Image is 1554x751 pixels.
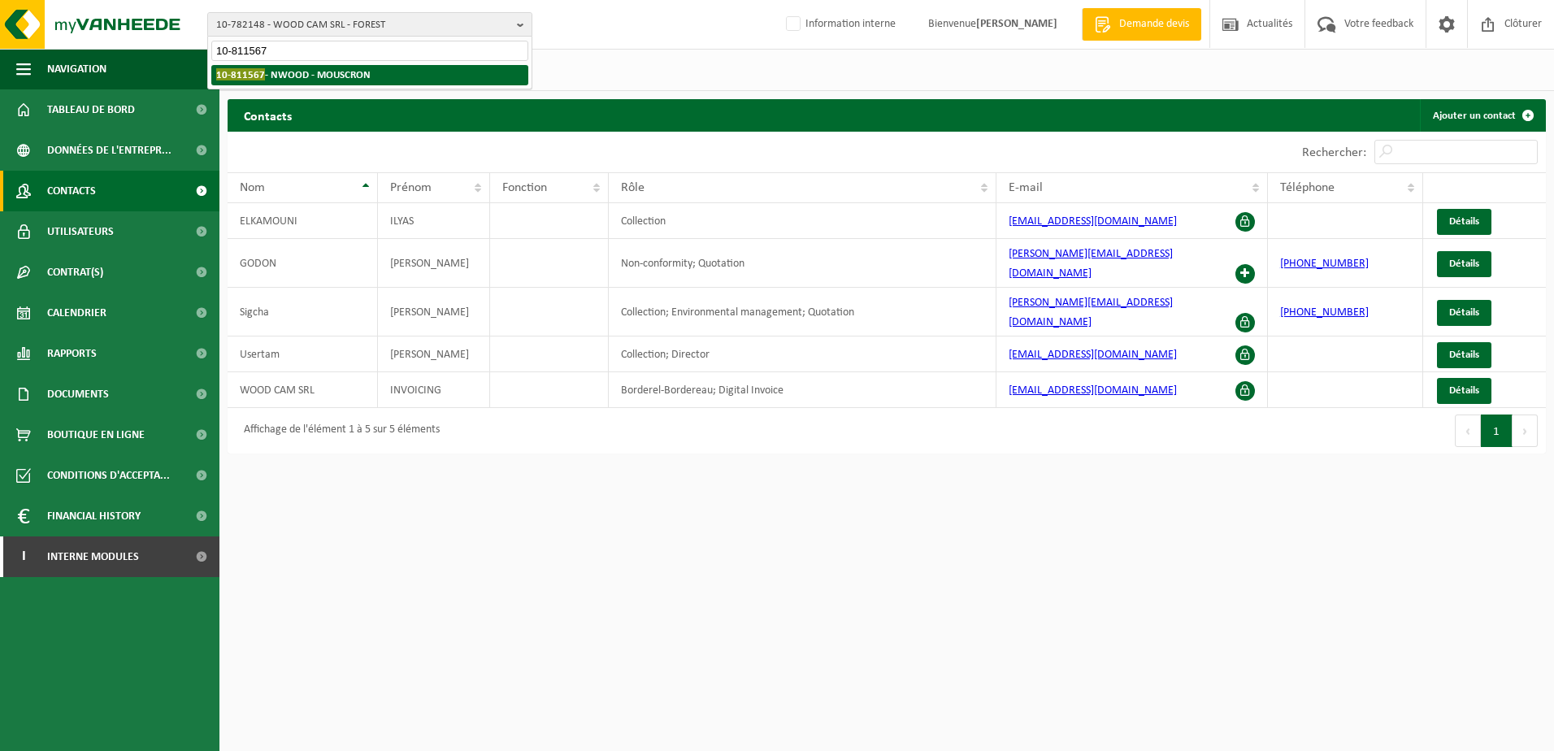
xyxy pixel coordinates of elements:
[1009,297,1173,328] a: [PERSON_NAME][EMAIL_ADDRESS][DOMAIN_NAME]
[1009,384,1177,397] a: [EMAIL_ADDRESS][DOMAIN_NAME]
[47,130,171,171] span: Données de l'entrepr...
[1449,258,1479,269] span: Détails
[216,68,265,80] span: 10-811567
[228,288,378,336] td: Sigcha
[502,181,547,194] span: Fonction
[783,12,896,37] label: Information interne
[1009,349,1177,361] a: [EMAIL_ADDRESS][DOMAIN_NAME]
[1449,349,1479,360] span: Détails
[609,288,996,336] td: Collection; Environmental management; Quotation
[1437,378,1491,404] a: Détails
[378,372,490,408] td: INVOICING
[16,536,31,577] span: I
[609,372,996,408] td: Borderel-Bordereau; Digital Invoice
[378,288,490,336] td: [PERSON_NAME]
[378,336,490,372] td: [PERSON_NAME]
[47,536,139,577] span: Interne modules
[1280,181,1335,194] span: Téléphone
[216,13,510,37] span: 10-782148 - WOOD CAM SRL - FOREST
[47,455,170,496] span: Conditions d'accepta...
[621,181,645,194] span: Rôle
[1449,216,1479,227] span: Détails
[1437,342,1491,368] a: Détails
[976,18,1057,30] strong: [PERSON_NAME]
[207,12,532,37] button: 10-782148 - WOOD CAM SRL - FOREST
[211,41,528,61] input: Chercher des succursales liées
[47,415,145,455] span: Boutique en ligne
[228,99,308,131] h2: Contacts
[47,333,97,374] span: Rapports
[378,203,490,239] td: ILYAS
[1437,209,1491,235] a: Détails
[1449,307,1479,318] span: Détails
[390,181,432,194] span: Prénom
[47,293,106,333] span: Calendrier
[1009,181,1043,194] span: E-mail
[1280,258,1369,270] a: [PHONE_NUMBER]
[1302,146,1366,159] label: Rechercher:
[378,239,490,288] td: [PERSON_NAME]
[228,336,378,372] td: Usertam
[47,211,114,252] span: Utilisateurs
[1437,300,1491,326] a: Détails
[1513,415,1538,447] button: Next
[47,252,103,293] span: Contrat(s)
[1420,99,1544,132] a: Ajouter un contact
[216,68,371,80] strong: - NWOOD - MOUSCRON
[1449,385,1479,396] span: Détails
[236,416,440,445] div: Affichage de l'élément 1 à 5 sur 5 éléments
[609,239,996,288] td: Non-conformity; Quotation
[47,496,141,536] span: Financial History
[1481,415,1513,447] button: 1
[1082,8,1201,41] a: Demande devis
[228,372,378,408] td: WOOD CAM SRL
[609,336,996,372] td: Collection; Director
[609,203,996,239] td: Collection
[47,374,109,415] span: Documents
[1009,215,1177,228] a: [EMAIL_ADDRESS][DOMAIN_NAME]
[1455,415,1481,447] button: Previous
[47,171,96,211] span: Contacts
[1009,248,1173,280] a: [PERSON_NAME][EMAIL_ADDRESS][DOMAIN_NAME]
[1280,306,1369,319] a: [PHONE_NUMBER]
[1115,16,1193,33] span: Demande devis
[47,49,106,89] span: Navigation
[47,89,135,130] span: Tableau de bord
[240,181,265,194] span: Nom
[228,203,378,239] td: ELKAMOUNI
[1437,251,1491,277] a: Détails
[228,239,378,288] td: GODON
